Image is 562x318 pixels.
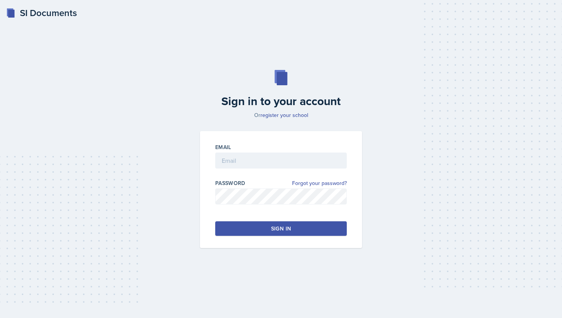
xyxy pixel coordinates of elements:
label: Password [215,179,245,187]
h2: Sign in to your account [195,94,367,108]
label: Email [215,143,231,151]
p: Or [195,111,367,119]
a: register your school [260,111,308,119]
input: Email [215,153,347,169]
button: Sign in [215,221,347,236]
a: SI Documents [6,6,77,20]
div: Sign in [271,225,291,232]
a: Forgot your password? [292,179,347,187]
